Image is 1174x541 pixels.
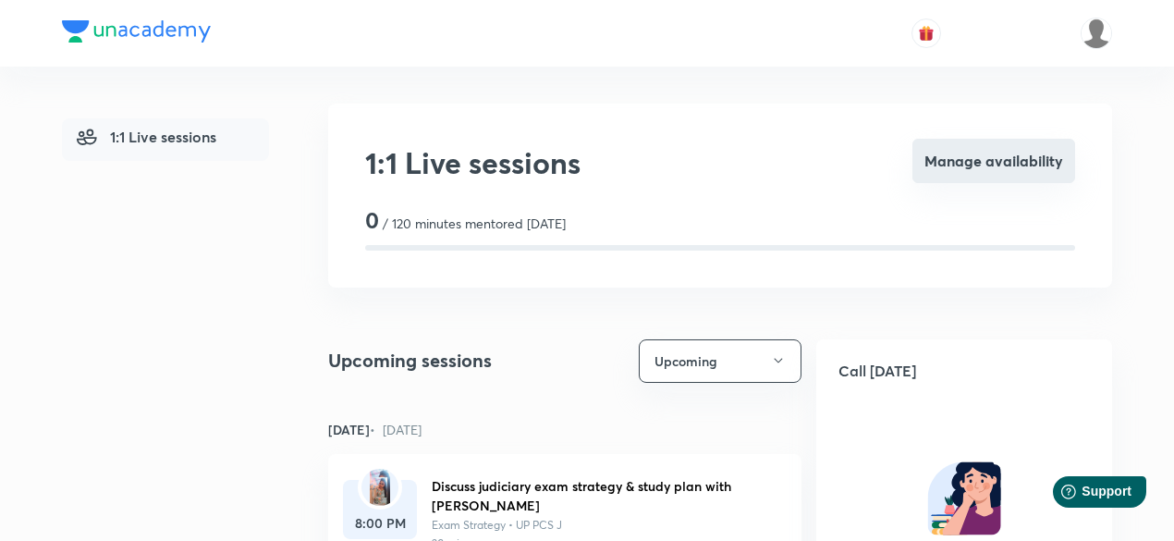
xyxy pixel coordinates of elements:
[62,20,211,43] img: Company Logo
[1009,469,1154,521] iframe: Help widget launcher
[432,476,772,515] h6: Discuss judiciary exam strategy & study plan with [PERSON_NAME]
[77,126,216,148] span: 1:1 Live sessions
[62,20,211,47] a: Company Logo
[343,513,417,533] h6: 8:00 PM
[918,25,935,42] img: avatar
[1081,18,1112,49] img: Shefali Garg
[911,18,941,48] button: avatar
[62,118,269,161] a: 1:1 Live sessions
[370,421,422,438] span: • [DATE]
[927,461,1001,535] img: no inactive learner
[370,469,391,506] img: 94bcd89bc7ca4e5a82e5345f6df80e34.jpg
[912,139,1075,183] button: Manage availability
[365,141,581,185] h2: 1:1 Live sessions
[328,420,422,439] h6: [DATE]
[328,347,492,375] h4: Upcoming sessions
[432,517,772,534] p: Exam Strategy • UP PCS J
[383,214,566,233] p: / 120 minutes mentored [DATE]
[365,207,379,234] h3: 0
[816,339,1112,402] h5: Call [DATE]
[639,339,801,383] button: Upcoming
